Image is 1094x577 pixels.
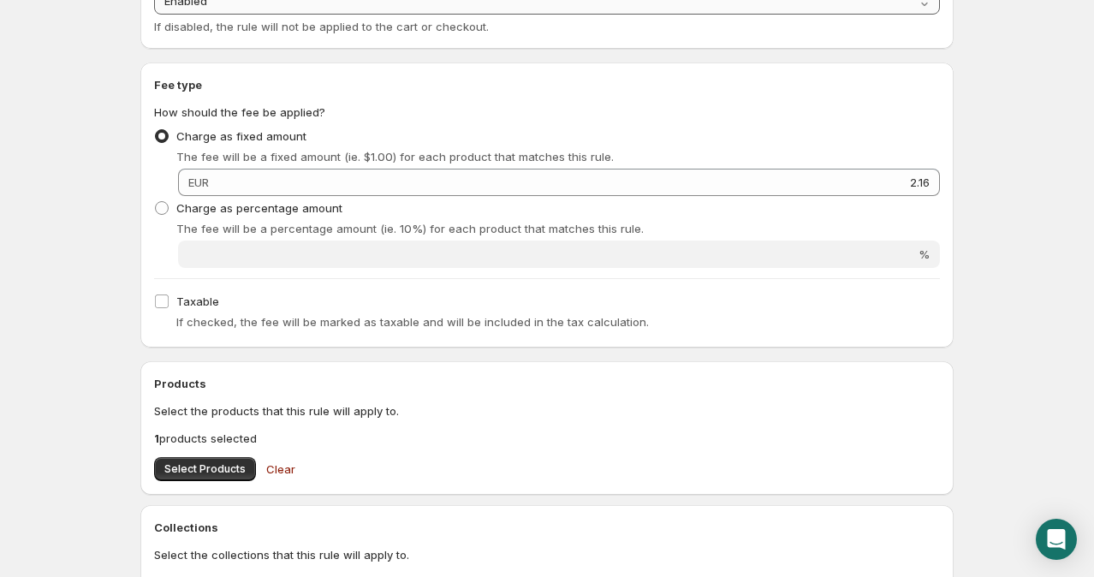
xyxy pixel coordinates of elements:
[188,175,209,189] span: EUR
[919,247,930,261] span: %
[154,375,940,392] h2: Products
[154,20,489,33] span: If disabled, the rule will not be applied to the cart or checkout.
[256,452,306,486] button: Clear
[266,461,295,478] span: Clear
[154,519,940,536] h2: Collections
[1036,519,1077,560] div: Open Intercom Messenger
[154,76,940,93] h2: Fee type
[154,402,940,419] p: Select the products that this rule will apply to.
[164,462,246,476] span: Select Products
[154,457,256,481] button: Select Products
[176,129,306,143] span: Charge as fixed amount
[154,430,940,447] p: products selected
[176,150,614,164] span: The fee will be a fixed amount (ie. $1.00) for each product that matches this rule.
[154,105,325,119] span: How should the fee be applied?
[176,220,940,237] p: The fee will be a percentage amount (ie. 10%) for each product that matches this rule.
[154,546,940,563] p: Select the collections that this rule will apply to.
[176,201,342,215] span: Charge as percentage amount
[154,431,159,445] b: 1
[176,294,219,308] span: Taxable
[176,315,649,329] span: If checked, the fee will be marked as taxable and will be included in the tax calculation.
